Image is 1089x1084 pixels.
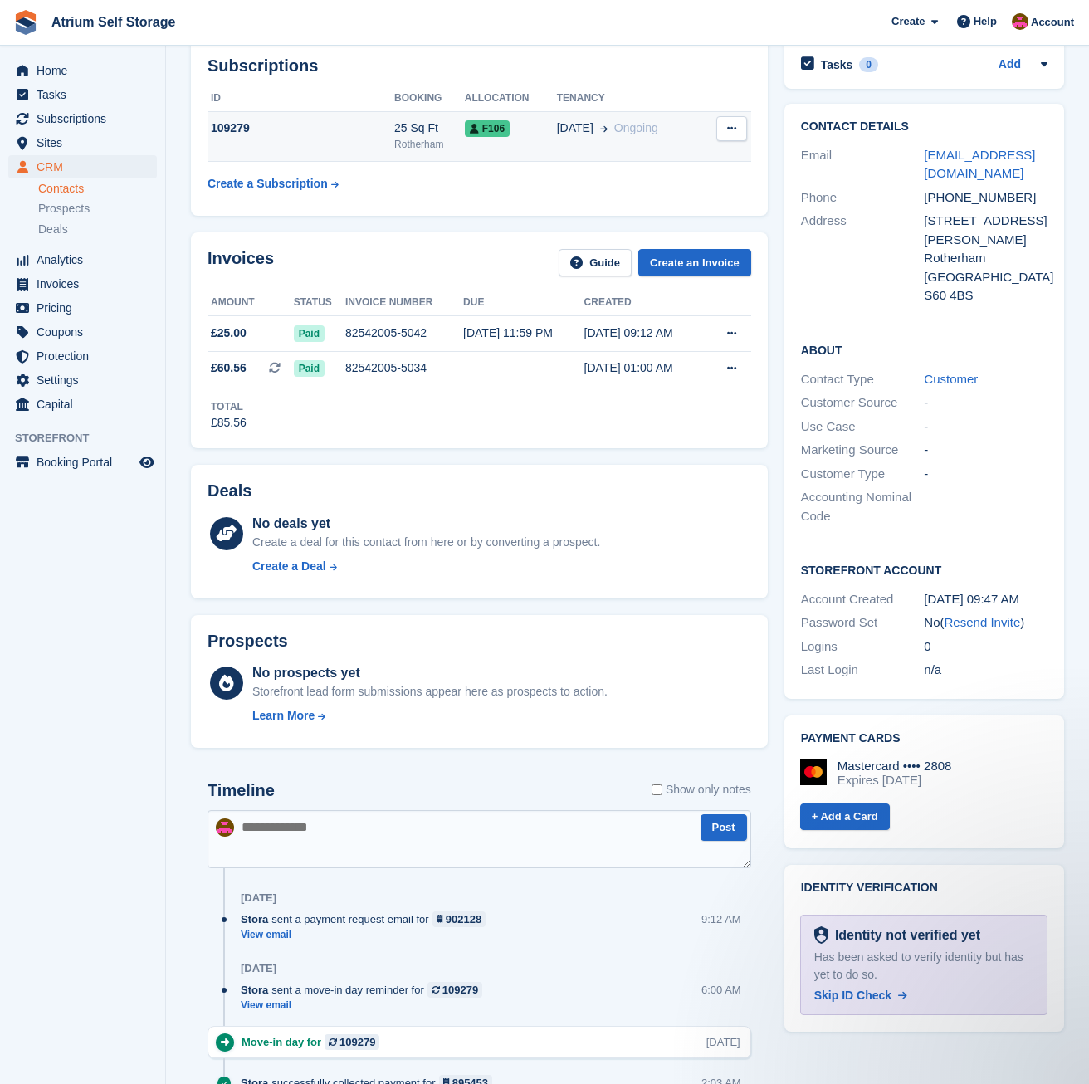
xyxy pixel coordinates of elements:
[465,85,557,112] th: Allocation
[801,441,925,460] div: Marketing Source
[584,290,705,316] th: Created
[801,370,925,389] div: Contact Type
[814,926,828,945] img: Identity Verification Ready
[801,881,1047,895] h2: Identity verification
[638,249,751,276] a: Create an Invoice
[241,891,276,905] div: [DATE]
[252,663,608,683] div: No prospects yet
[924,188,1047,208] div: [PHONE_NUMBER]
[945,615,1021,629] a: Resend Invite
[241,928,494,942] a: View email
[859,57,878,72] div: 0
[252,534,600,551] div: Create a deal for this contact from here or by converting a prospect.
[924,249,1047,268] div: Rotherham
[37,451,136,474] span: Booking Portal
[37,369,136,392] span: Settings
[252,683,608,701] div: Storefront lead form submissions appear here as prospects to action.
[208,168,339,199] a: Create a Subscription
[924,417,1047,437] div: -
[345,359,463,377] div: 82542005-5034
[37,393,136,416] span: Capital
[211,414,247,432] div: £85.56
[8,369,157,392] a: menu
[37,344,136,368] span: Protection
[446,911,481,927] div: 902128
[924,212,1047,249] div: [STREET_ADDRESS][PERSON_NAME]
[800,803,890,831] a: + Add a Card
[211,399,247,414] div: Total
[37,296,136,320] span: Pricing
[8,320,157,344] a: menu
[814,987,907,1004] a: Skip ID Check
[463,290,584,316] th: Due
[37,248,136,271] span: Analytics
[208,85,394,112] th: ID
[137,452,157,472] a: Preview store
[801,561,1047,578] h2: Storefront Account
[241,911,494,927] div: sent a payment request email for
[325,1034,379,1050] a: 109279
[801,661,925,680] div: Last Login
[208,290,294,316] th: Amount
[208,56,751,76] h2: Subscriptions
[463,325,584,342] div: [DATE] 11:59 PM
[701,814,747,842] button: Post
[821,57,853,72] h2: Tasks
[241,962,276,975] div: [DATE]
[801,613,925,632] div: Password Set
[801,465,925,484] div: Customer Type
[701,911,741,927] div: 9:12 AM
[8,451,157,474] a: menu
[652,781,662,798] input: Show only notes
[339,1034,375,1050] div: 109279
[394,137,465,152] div: Rotherham
[924,590,1047,609] div: [DATE] 09:47 AM
[15,430,165,447] span: Storefront
[465,120,510,137] span: F106
[814,949,1033,984] div: Has been asked to verify identity but has yet to do so.
[8,83,157,106] a: menu
[345,325,463,342] div: 82542005-5042
[294,360,325,377] span: Paid
[252,707,315,725] div: Learn More
[252,514,600,534] div: No deals yet
[706,1034,740,1050] div: [DATE]
[801,417,925,437] div: Use Case
[1012,13,1028,30] img: Mark Rhodes
[559,249,632,276] a: Guide
[924,148,1035,181] a: [EMAIL_ADDRESS][DOMAIN_NAME]
[701,982,741,998] div: 6:00 AM
[45,8,182,36] a: Atrium Self Storage
[8,296,157,320] a: menu
[8,344,157,368] a: menu
[37,320,136,344] span: Coupons
[940,615,1025,629] span: ( )
[38,181,157,197] a: Contacts
[208,781,275,800] h2: Timeline
[394,85,465,112] th: Booking
[557,85,701,112] th: Tenancy
[8,393,157,416] a: menu
[432,911,486,927] a: 902128
[924,465,1047,484] div: -
[442,982,478,998] div: 109279
[252,707,608,725] a: Learn More
[8,272,157,295] a: menu
[208,249,274,276] h2: Invoices
[252,558,600,575] a: Create a Deal
[801,488,925,525] div: Accounting Nominal Code
[242,1034,388,1050] div: Move-in day for
[924,372,978,386] a: Customer
[8,155,157,178] a: menu
[211,359,247,377] span: £60.56
[801,146,925,183] div: Email
[801,393,925,413] div: Customer Source
[37,155,136,178] span: CRM
[974,13,997,30] span: Help
[800,759,827,785] img: Mastercard Logo
[838,773,952,788] div: Expires [DATE]
[38,200,157,217] a: Prospects
[924,637,1047,657] div: 0
[345,290,463,316] th: Invoice number
[208,632,288,651] h2: Prospects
